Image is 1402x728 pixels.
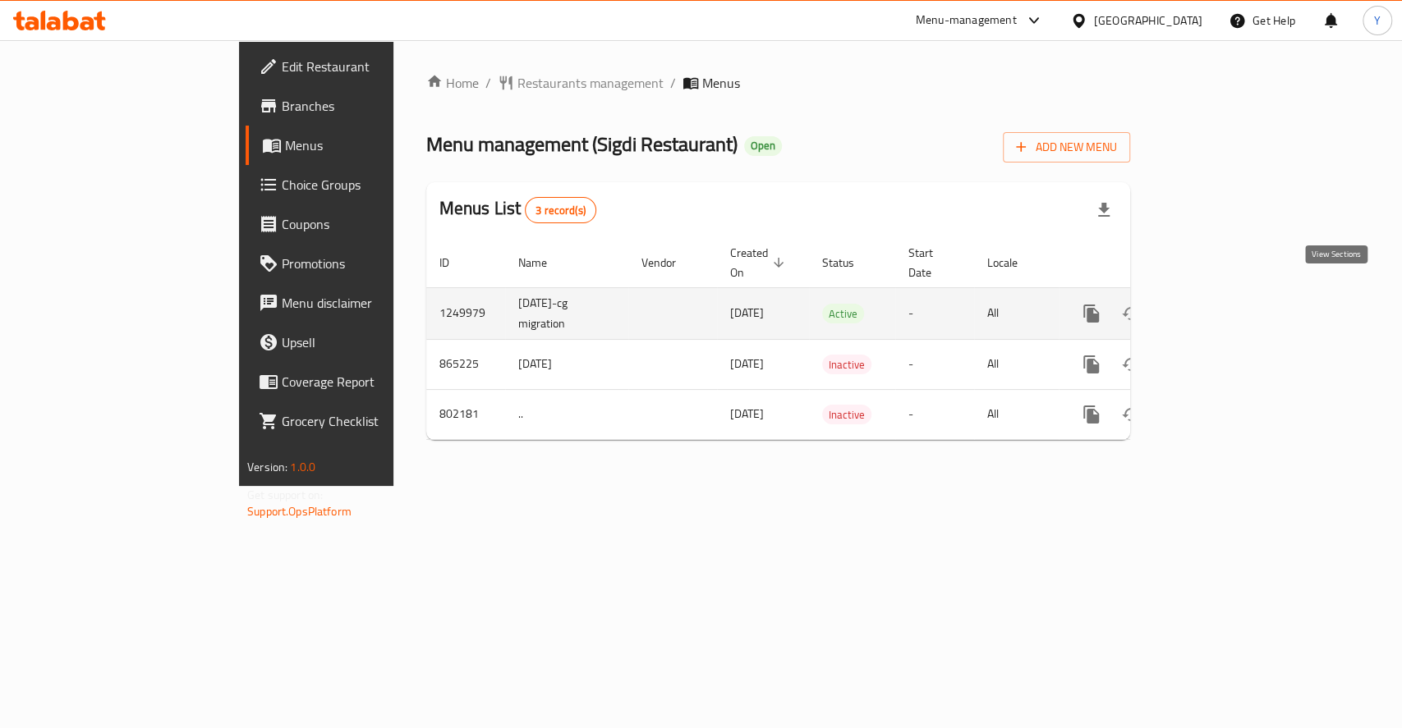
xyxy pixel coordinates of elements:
div: Inactive [822,405,871,424]
span: Active [822,304,864,323]
a: Upsell [246,323,473,362]
div: Inactive [822,355,871,374]
div: Open [744,136,782,156]
a: Coverage Report [246,362,473,401]
td: - [895,389,974,439]
button: more [1072,294,1111,333]
span: ID [439,253,471,272]
span: Promotions [282,254,460,273]
h2: Menus List [439,196,596,223]
nav: breadcrumb [426,73,1130,93]
button: Change Status [1111,294,1151,333]
span: Version: [247,456,287,478]
span: Restaurants management [517,73,664,93]
td: All [974,389,1059,439]
a: Coupons [246,204,473,244]
a: Grocery Checklist [246,401,473,441]
a: Menu disclaimer [246,283,473,323]
span: Choice Groups [282,175,460,195]
span: Grocery Checklist [282,411,460,431]
span: Start Date [908,243,954,282]
a: Support.OpsPlatform [247,501,352,522]
span: Menu disclaimer [282,293,460,313]
div: Export file [1084,190,1124,230]
th: Actions [1059,238,1243,288]
a: Branches [246,86,473,126]
span: [DATE] [730,302,764,323]
span: Menus [702,73,740,93]
span: 3 record(s) [526,203,595,218]
td: - [895,339,974,389]
td: All [974,339,1059,389]
td: [DATE] [505,339,628,389]
button: Add New Menu [1003,132,1130,163]
li: / [670,73,676,93]
span: Locale [987,253,1039,272]
table: enhanced table [426,238,1243,440]
span: Status [822,253,876,272]
td: .. [505,389,628,439]
button: more [1072,345,1111,384]
div: Menu-management [916,11,1017,30]
span: Menus [285,135,460,155]
span: Vendor [641,253,697,272]
a: Restaurants management [498,73,664,93]
span: [DATE] [730,353,764,374]
span: Coupons [282,214,460,234]
span: Open [744,139,782,153]
button: Change Status [1111,395,1151,434]
span: 1.0.0 [290,456,315,478]
a: Edit Restaurant [246,47,473,86]
a: Menus [246,126,473,165]
span: [DATE] [730,403,764,424]
span: Edit Restaurant [282,57,460,76]
span: Menu management ( Sigdi Restaurant ) [426,126,738,163]
div: [GEOGRAPHIC_DATA] [1094,11,1202,30]
div: Active [822,304,864,323]
span: Created On [730,243,789,282]
li: / [485,73,491,93]
td: [DATE]-cg migration [505,287,628,339]
span: Y [1374,11,1381,30]
div: Total records count [525,197,596,223]
td: - [895,287,974,339]
span: Branches [282,96,460,116]
span: Inactive [822,405,871,424]
a: Choice Groups [246,165,473,204]
span: Name [518,253,568,272]
a: Promotions [246,244,473,283]
span: Upsell [282,332,460,352]
span: Coverage Report [282,372,460,391]
button: Change Status [1111,345,1151,384]
td: All [974,287,1059,339]
span: Inactive [822,355,871,374]
span: Get support on: [247,484,323,506]
button: more [1072,395,1111,434]
span: Add New Menu [1016,137,1117,158]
